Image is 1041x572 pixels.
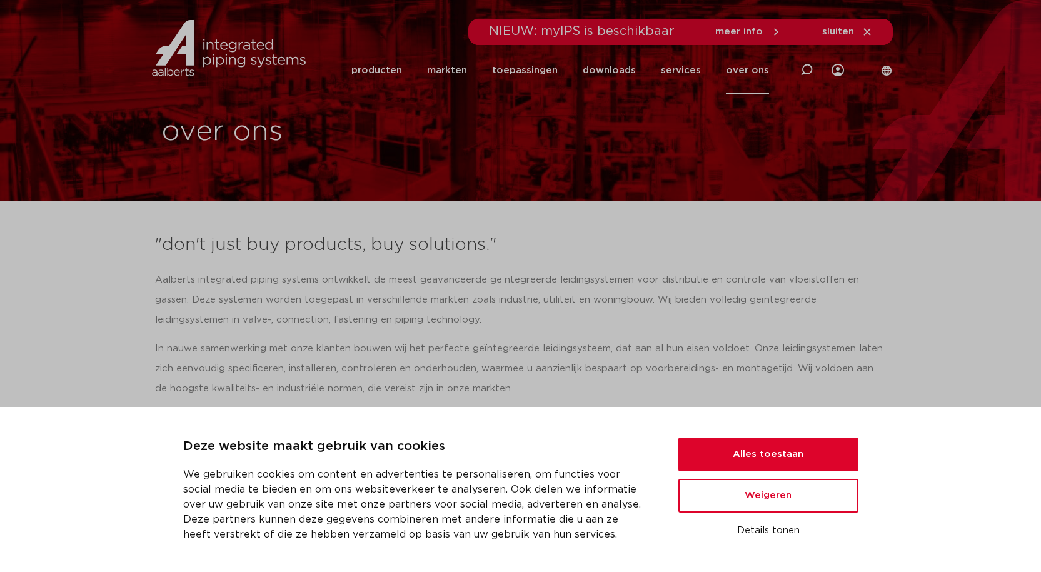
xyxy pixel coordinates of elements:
span: NIEUW: myIPS is beschikbaar [489,25,675,38]
a: services [661,46,701,94]
a: sluiten [822,26,873,38]
span: sluiten [822,27,854,36]
span: meer info [715,27,763,36]
p: In nauwe samenwerking met onze klanten bouwen wij het perfecte geïntegreerde leidingsysteem, dat ... [155,339,887,399]
a: downloads [583,46,636,94]
a: toepassingen [492,46,558,94]
p: Deze website maakt gebruik van cookies [183,437,648,457]
p: Aalberts integrated piping systems ontwikkelt de meest geavanceerde geïntegreerde leidingsystemen... [155,270,887,330]
h1: over ons [161,112,515,152]
p: We gebruiken cookies om content en advertenties te personaliseren, om functies voor social media ... [183,467,648,542]
button: Alles toestaan [678,438,858,471]
button: Details tonen [678,520,858,541]
button: Weigeren [678,479,858,513]
a: producten [351,46,402,94]
h3: "don't just buy products, buy solutions." [155,233,887,258]
nav: Menu [351,46,769,94]
a: meer info [715,26,782,38]
a: over ons [726,46,769,94]
a: markten [427,46,467,94]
